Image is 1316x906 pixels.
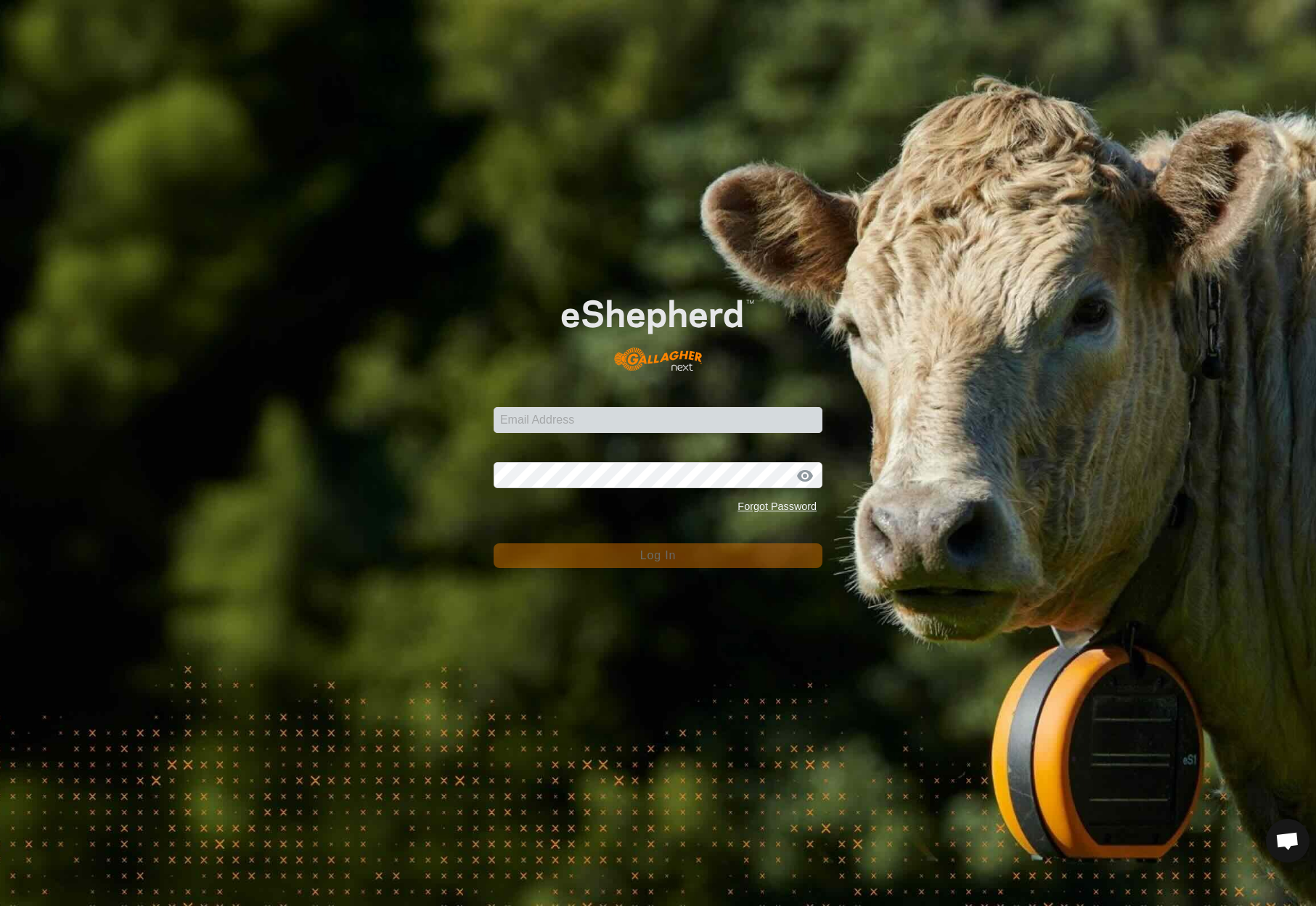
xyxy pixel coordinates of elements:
[1266,819,1309,862] a: Open chat
[526,272,790,384] img: E-shepherd Logo
[640,549,676,561] span: Log In
[494,407,822,433] input: Email Address
[737,501,817,512] a: Forgot Password
[494,543,822,568] button: Log In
